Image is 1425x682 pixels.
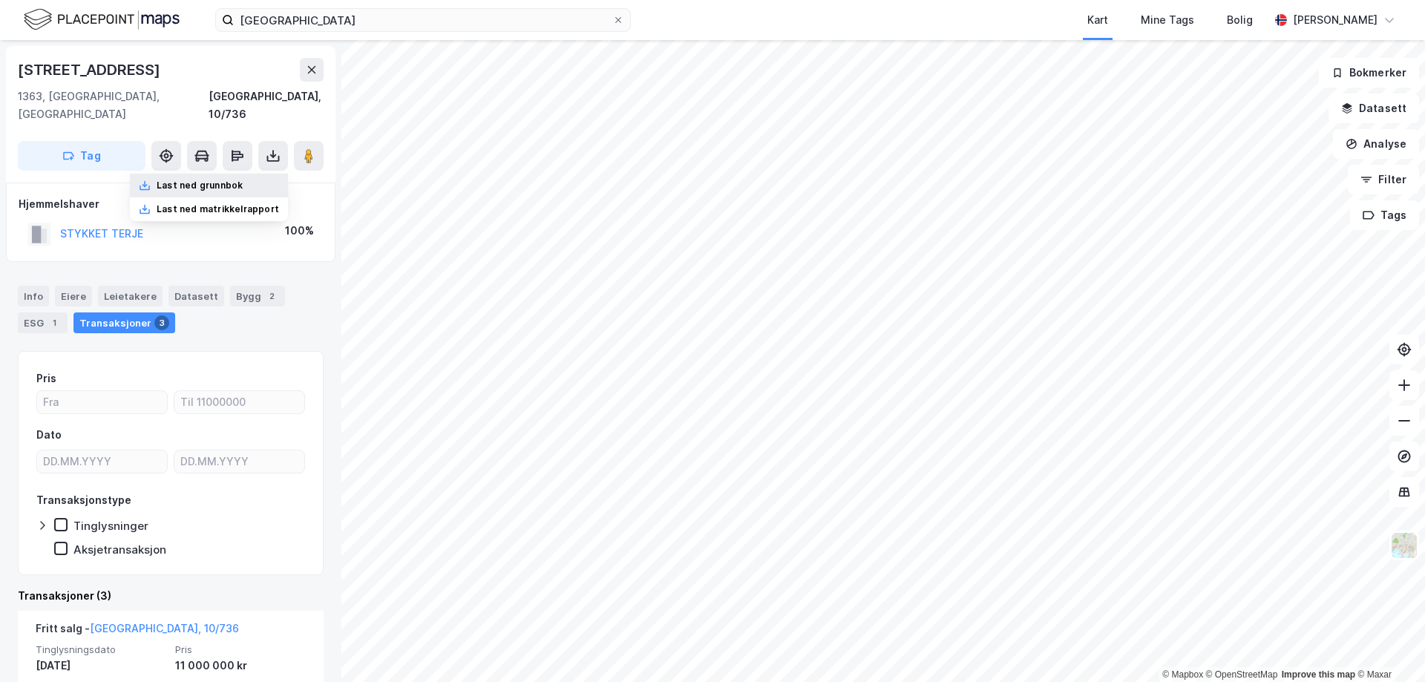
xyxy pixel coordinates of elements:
[19,195,323,213] div: Hjemmelshaver
[55,286,92,306] div: Eiere
[174,391,304,413] input: Til 11000000
[73,312,175,333] div: Transaksjoner
[1351,611,1425,682] div: Kontrollprogram for chat
[1351,611,1425,682] iframe: Chat Widget
[157,203,279,215] div: Last ned matrikkelrapport
[73,542,166,557] div: Aksjetransaksjon
[1329,94,1419,123] button: Datasett
[1319,58,1419,88] button: Bokmerker
[1206,669,1278,680] a: OpenStreetMap
[168,286,224,306] div: Datasett
[24,7,180,33] img: logo.f888ab2527a4732fd821a326f86c7f29.svg
[47,315,62,330] div: 1
[36,370,56,387] div: Pris
[36,657,166,675] div: [DATE]
[1390,531,1418,560] img: Z
[209,88,324,123] div: [GEOGRAPHIC_DATA], 10/736
[1227,11,1253,29] div: Bolig
[230,286,285,306] div: Bygg
[36,491,131,509] div: Transaksjonstype
[234,9,612,31] input: Søk på adresse, matrikkel, gårdeiere, leietakere eller personer
[1333,129,1419,159] button: Analyse
[18,587,324,605] div: Transaksjoner (3)
[154,315,169,330] div: 3
[36,620,239,643] div: Fritt salg -
[1162,669,1203,680] a: Mapbox
[18,58,163,82] div: [STREET_ADDRESS]
[1087,11,1108,29] div: Kart
[37,450,167,473] input: DD.MM.YYYY
[36,426,62,444] div: Dato
[18,286,49,306] div: Info
[36,643,166,656] span: Tinglysningsdato
[1293,11,1377,29] div: [PERSON_NAME]
[264,289,279,304] div: 2
[1141,11,1194,29] div: Mine Tags
[174,450,304,473] input: DD.MM.YYYY
[18,88,209,123] div: 1363, [GEOGRAPHIC_DATA], [GEOGRAPHIC_DATA]
[1350,200,1419,230] button: Tags
[37,391,167,413] input: Fra
[1348,165,1419,194] button: Filter
[98,286,163,306] div: Leietakere
[18,312,68,333] div: ESG
[175,643,306,656] span: Pris
[90,622,239,635] a: [GEOGRAPHIC_DATA], 10/736
[18,141,145,171] button: Tag
[157,180,243,191] div: Last ned grunnbok
[285,222,314,240] div: 100%
[73,519,148,533] div: Tinglysninger
[175,657,306,675] div: 11 000 000 kr
[1282,669,1355,680] a: Improve this map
